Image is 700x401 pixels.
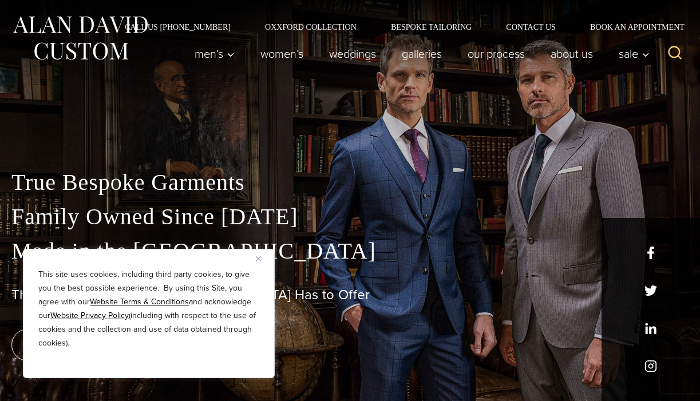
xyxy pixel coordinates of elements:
a: About Us [538,42,606,65]
a: book an appointment [11,329,172,361]
a: weddings [317,42,389,65]
button: Close [256,252,270,265]
h1: The Best Custom Suits [GEOGRAPHIC_DATA] Has to Offer [11,287,689,303]
span: Men’s [195,48,235,59]
button: View Search Form [661,40,689,68]
span: Sale [619,48,650,59]
a: Women’s [248,42,317,65]
p: This site uses cookies, including third party cookies, to give you the best possible experience. ... [38,268,259,350]
a: Website Terms & Conditions [90,296,189,308]
a: Oxxford Collection [248,23,374,31]
a: Galleries [389,42,455,65]
a: Our Process [455,42,538,65]
img: Close [256,256,261,261]
p: True Bespoke Garments Family Owned Since [DATE] Made in the [GEOGRAPHIC_DATA] [11,165,689,268]
img: Alan David Custom [11,13,149,63]
nav: Primary Navigation [182,42,656,65]
a: Book an Appointment [573,23,689,31]
a: Website Privacy Policy [50,309,129,321]
a: Bespoke Tailoring [374,23,489,31]
a: Call Us [PHONE_NUMBER] [108,23,248,31]
a: Contact Us [489,23,573,31]
nav: Secondary Navigation [108,23,689,31]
